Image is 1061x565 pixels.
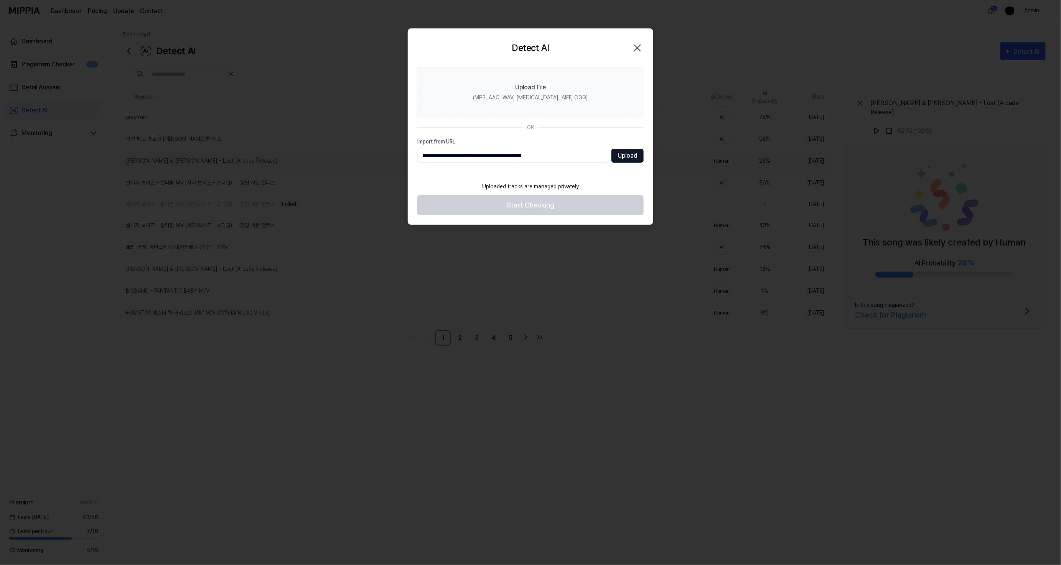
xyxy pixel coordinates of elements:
div: Upload File [515,83,546,92]
h2: Detect AI [512,41,549,55]
label: Import from URL [417,138,644,146]
div: Uploaded tracks are managed privately [478,178,583,195]
button: Upload [611,149,644,163]
div: (MP3, AAC, WAV, [MEDICAL_DATA], AIFF, OGG) [473,94,588,102]
div: OR [527,124,534,132]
